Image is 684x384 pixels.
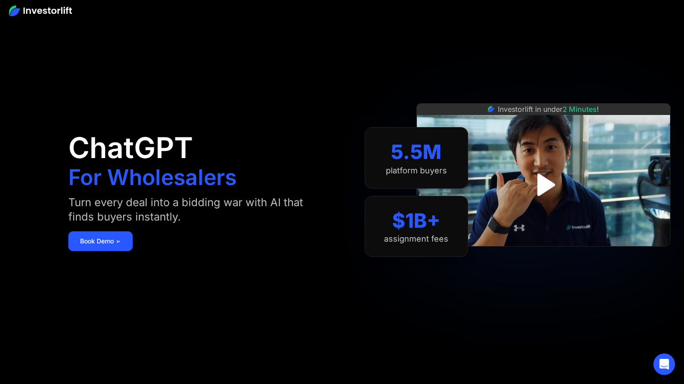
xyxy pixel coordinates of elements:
[498,104,599,115] div: Investorlift in under !
[68,231,133,251] a: Book Demo ➢
[68,167,237,188] h1: For Wholesalers
[563,105,597,114] span: 2 Minutes
[392,209,440,233] div: $1B+
[386,166,447,176] div: platform buyers
[523,165,563,205] a: open lightbox
[391,140,442,164] div: 5.5M
[476,251,611,262] iframe: Customer reviews powered by Trustpilot
[68,133,193,162] h1: ChatGPT
[384,234,448,244] div: assignment fees
[653,353,675,375] div: Open Intercom Messenger
[68,195,315,224] div: Turn every deal into a bidding war with AI that finds buyers instantly.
